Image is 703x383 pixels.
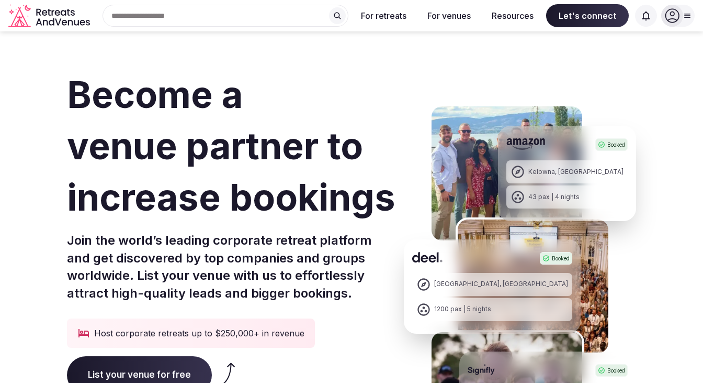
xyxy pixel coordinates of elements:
[353,4,415,27] button: For retreats
[67,319,315,348] div: Host corporate retreats up to $250,000+ in revenue
[434,305,491,314] div: 1200 pax | 5 nights
[67,369,212,380] a: List your venue for free
[528,168,623,177] div: Kelowna, [GEOGRAPHIC_DATA]
[429,104,584,243] img: Amazon Kelowna Retreat
[540,252,572,265] div: Booked
[546,4,629,27] span: Let's connect
[595,364,628,377] div: Booked
[483,4,542,27] button: Resources
[434,280,568,289] div: [GEOGRAPHIC_DATA], [GEOGRAPHIC_DATA]
[528,193,580,202] div: 43 pax | 4 nights
[8,4,92,28] svg: Retreats and Venues company logo
[67,232,395,302] p: Join the world’s leading corporate retreat platform and get discovered by top companies and group...
[595,138,628,151] div: Booked
[419,4,479,27] button: For venues
[8,4,92,28] a: Visit the homepage
[67,69,395,223] h1: Become a venue partner to increase bookings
